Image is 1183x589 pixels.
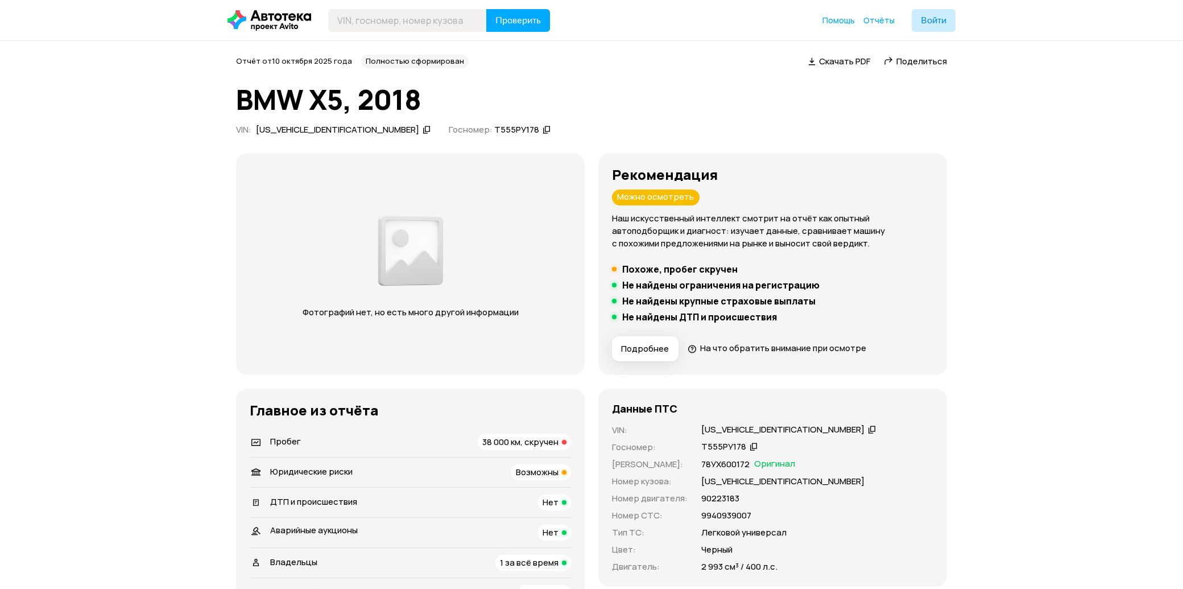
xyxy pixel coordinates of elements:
[494,124,539,136] div: Т555РУ178
[236,123,251,135] span: VIN :
[486,9,550,32] button: Проверить
[270,466,353,477] span: Юридические риски
[701,526,787,539] p: Легковой универсал
[896,55,947,67] span: Поделиться
[688,342,866,354] a: На что обратить внимание при осмотре
[622,311,777,323] h5: Не найдены ДТП и происшествия
[543,496,559,508] span: Нет
[270,496,357,508] span: ДТП и происшествия
[622,279,820,291] h5: Не найдены ограничения на регистрацию
[482,436,559,448] span: 38 000 км, скручен
[500,557,559,569] span: 1 за всё время
[612,543,688,556] p: Цвет :
[700,342,866,354] span: На что обратить внимание при осмотре
[612,492,688,505] p: Номер двигателя :
[612,402,677,415] h4: Данные ПТС
[819,55,870,67] span: Скачать PDF
[612,475,688,488] p: Номер кузова :
[612,336,679,361] button: Подробнее
[621,343,669,355] span: Подробнее
[291,306,530,319] p: Фотографий нет, но есть много другой информации
[236,84,947,115] h1: BMW X5, 2018
[270,524,358,536] span: Аварийные аукционы
[612,561,688,573] p: Двигатель :
[701,561,777,573] p: 2 993 см³ / 400 л.с.
[701,492,739,505] p: 90223183
[863,15,895,26] a: Отчёты
[612,424,688,436] p: VIN :
[612,509,688,522] p: Номер СТС :
[250,402,571,418] h3: Главное из отчёта
[236,56,352,66] span: Отчёт от 10 октября 2025 года
[612,212,933,250] p: Наш искусственный интеллект смотрит на отчёт как опытный автоподборщик и диагност: изучает данные...
[612,526,688,539] p: Тип ТС :
[912,9,955,32] button: Войти
[622,263,738,275] h5: Похоже, пробег скручен
[612,441,688,454] p: Госномер :
[822,15,855,26] a: Помощь
[612,190,700,205] div: Можно осмотреть
[921,16,946,25] span: Войти
[361,55,469,68] div: Полностью сформирован
[701,543,733,556] p: Черный
[808,55,870,67] a: Скачать PDF
[701,441,746,453] div: Т555РУ178
[701,475,864,488] p: [US_VEHICLE_IDENTIFICATION_NUMBER]
[612,458,688,471] p: [PERSON_NAME] :
[328,9,487,32] input: VIN, госномер, номер кузова
[612,167,933,183] h3: Рекомендация
[622,295,816,307] h5: Не найдены крупные страховые выплаты
[270,435,301,447] span: Пробег
[495,16,541,25] span: Проверить
[701,458,750,471] p: 78УХ600172
[375,209,446,293] img: 2a3f492e8892fc00.png
[754,458,795,471] span: Оригинал
[256,124,419,136] div: [US_VEHICLE_IDENTIFICATION_NUMBER]
[270,556,317,568] span: Владельцы
[516,466,559,478] span: Возможны
[701,509,751,522] p: 9940939007
[884,55,947,67] a: Поделиться
[543,526,559,538] span: Нет
[701,424,864,436] div: [US_VEHICLE_IDENTIFICATION_NUMBER]
[449,123,493,135] span: Госномер:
